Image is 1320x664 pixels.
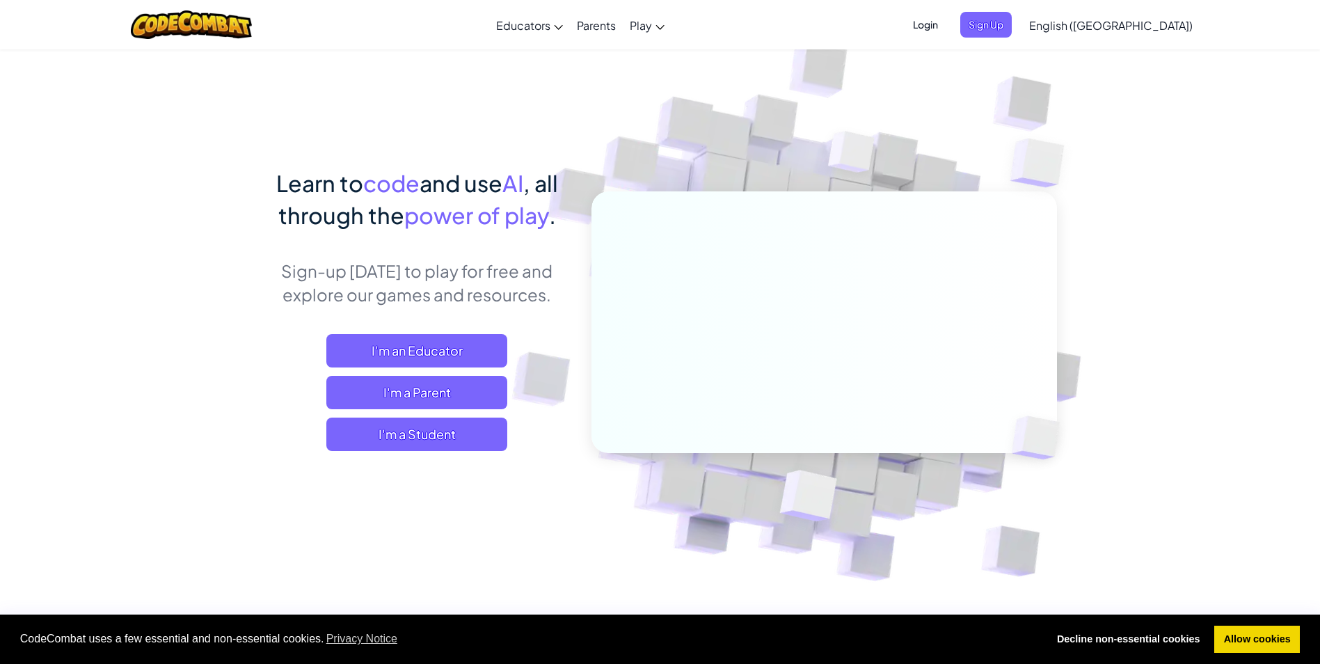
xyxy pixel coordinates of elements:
[1022,6,1200,44] a: English ([GEOGRAPHIC_DATA])
[1047,626,1209,654] a: deny cookies
[20,629,1037,649] span: CodeCombat uses a few essential and non-essential cookies.
[326,334,507,367] a: I'm an Educator
[496,18,550,33] span: Educators
[489,6,570,44] a: Educators
[1029,18,1193,33] span: English ([GEOGRAPHIC_DATA])
[502,169,523,197] span: AI
[264,259,571,306] p: Sign-up [DATE] to play for free and explore our games and resources.
[549,201,556,229] span: .
[276,169,363,197] span: Learn to
[324,629,400,649] a: learn more about cookies
[623,6,671,44] a: Play
[404,201,549,229] span: power of play
[131,10,253,39] img: CodeCombat logo
[630,18,652,33] span: Play
[802,104,902,207] img: Overlap cubes
[326,376,507,409] a: I'm a Parent
[420,169,502,197] span: and use
[960,12,1012,38] button: Sign Up
[1214,626,1300,654] a: allow cookies
[988,387,1092,489] img: Overlap cubes
[570,6,623,44] a: Parents
[983,104,1103,222] img: Overlap cubes
[326,418,507,451] button: I'm a Student
[905,12,946,38] button: Login
[745,441,870,556] img: Overlap cubes
[363,169,420,197] span: code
